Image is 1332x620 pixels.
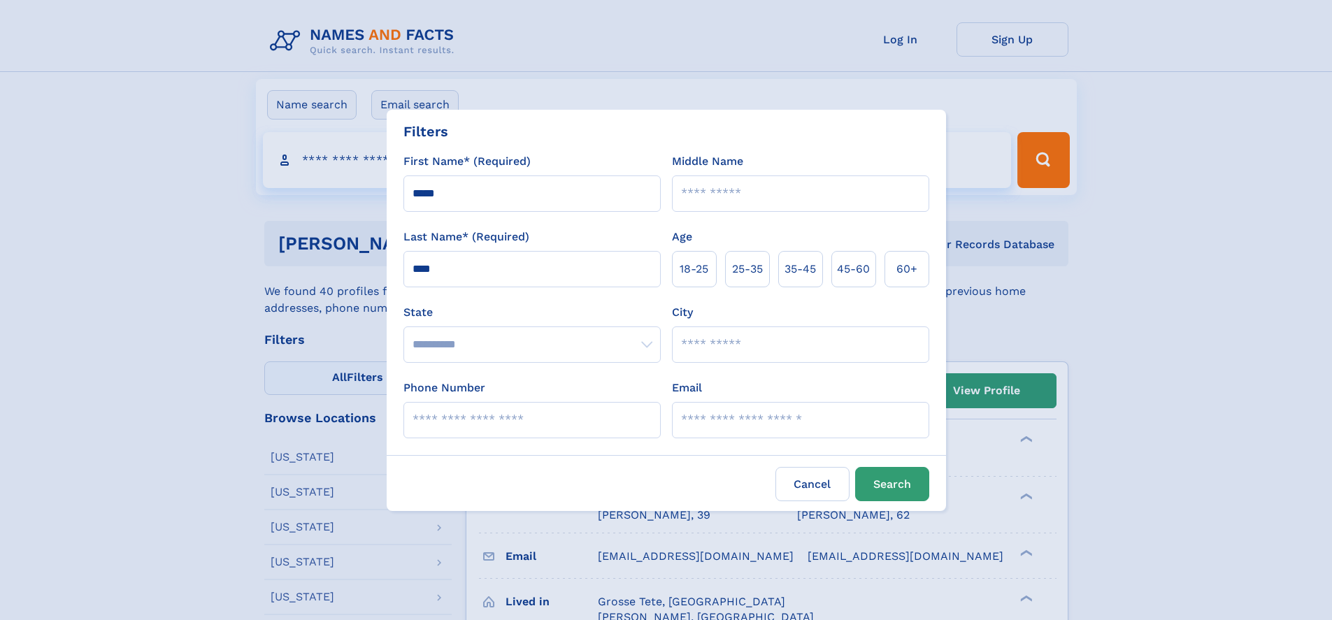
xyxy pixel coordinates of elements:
[672,229,692,245] label: Age
[837,261,870,277] span: 45‑60
[775,467,850,501] label: Cancel
[680,261,708,277] span: 18‑25
[403,380,485,396] label: Phone Number
[785,261,816,277] span: 35‑45
[672,153,743,170] label: Middle Name
[403,153,531,170] label: First Name* (Required)
[672,380,702,396] label: Email
[672,304,693,321] label: City
[403,229,529,245] label: Last Name* (Required)
[732,261,763,277] span: 25‑35
[403,304,661,321] label: State
[896,261,917,277] span: 60+
[855,467,929,501] button: Search
[403,121,448,142] div: Filters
